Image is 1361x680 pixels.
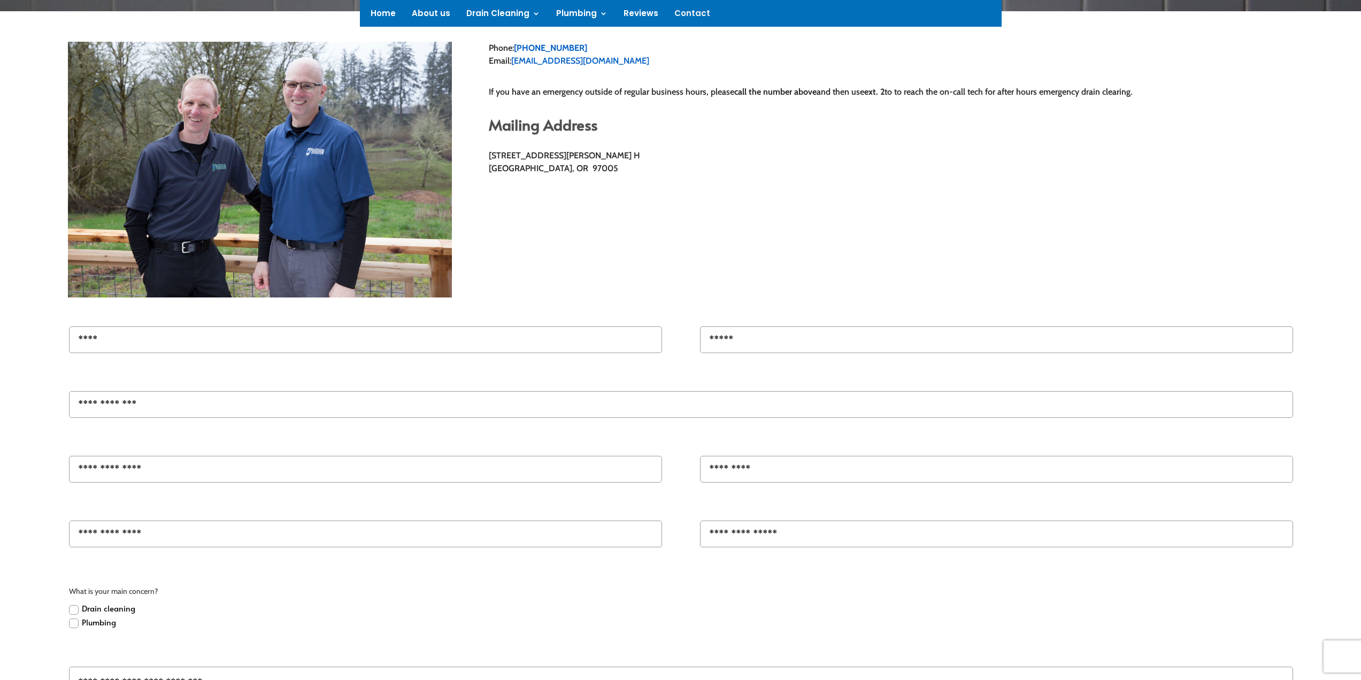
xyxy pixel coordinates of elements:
[412,10,450,21] a: About us
[466,10,540,21] a: Drain Cleaning
[371,10,396,21] a: Home
[489,87,734,97] span: If you have an emergency outside of regular business hours, please
[69,585,1293,598] span: What is your main concern?
[489,117,1293,137] h2: Mailing Address
[511,56,649,66] a: [EMAIL_ADDRESS][DOMAIN_NAME]
[69,615,116,629] label: Plumbing
[885,87,1132,97] span: to to reach the on-call tech for after hours emergency drain clearing.
[624,10,658,21] a: Reviews
[817,87,864,97] span: and then use
[674,10,710,21] a: Contact
[489,163,618,173] span: [GEOGRAPHIC_DATA], OR 97005
[514,43,587,53] a: [PHONE_NUMBER]
[734,87,817,97] strong: call the number above
[69,601,135,615] label: Drain cleaning
[489,150,640,161] span: [STREET_ADDRESS][PERSON_NAME] H
[489,43,514,53] span: Phone:
[68,42,452,297] img: _MG_4209 (1)
[489,56,511,66] span: Email:
[864,87,885,97] strong: ext. 2
[556,10,608,21] a: Plumbing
